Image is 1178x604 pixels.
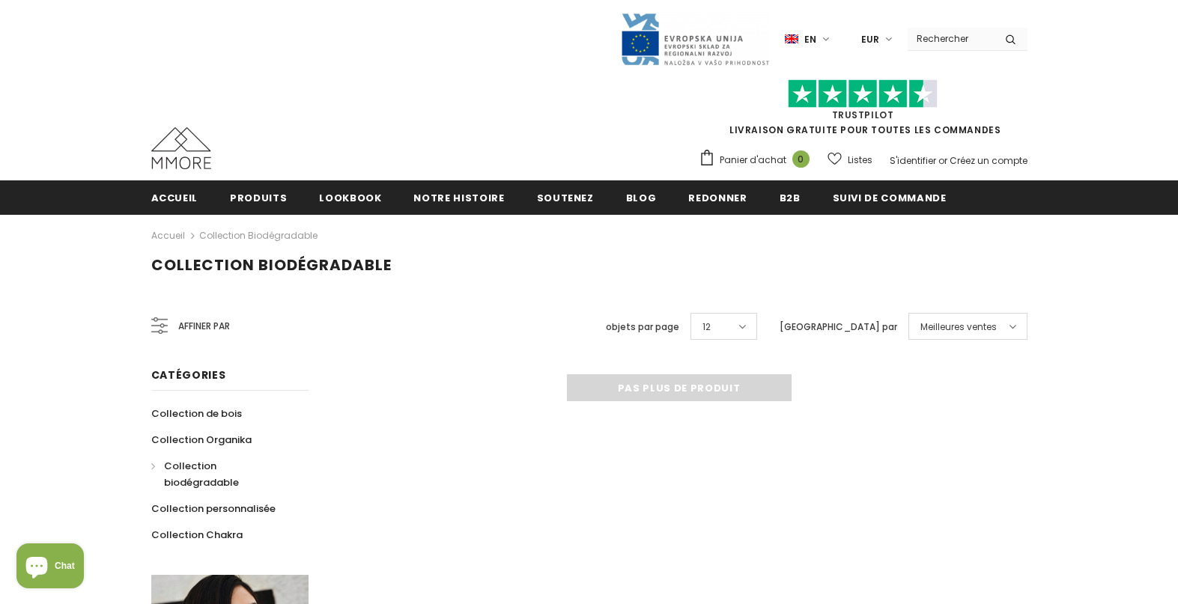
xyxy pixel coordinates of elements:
[230,180,287,214] a: Produits
[606,320,679,335] label: objets par page
[230,191,287,205] span: Produits
[12,543,88,592] inbox-online-store-chat: Shopify online store chat
[688,191,747,205] span: Redonner
[537,180,594,214] a: soutenez
[319,180,381,214] a: Lookbook
[178,318,230,335] span: Affiner par
[890,154,936,167] a: S'identifier
[780,180,801,214] a: B2B
[151,522,243,548] a: Collection Chakra
[702,320,711,335] span: 12
[938,154,947,167] span: or
[151,127,211,169] img: Cas MMORE
[413,180,504,214] a: Notre histoire
[908,28,994,49] input: Search Site
[151,433,252,447] span: Collection Organika
[804,32,816,47] span: en
[828,147,872,173] a: Listes
[788,79,938,109] img: Faites confiance aux étoiles pilotes
[699,149,817,171] a: Panier d'achat 0
[688,180,747,214] a: Redonner
[151,528,243,542] span: Collection Chakra
[413,191,504,205] span: Notre histoire
[151,254,392,275] span: Collection biodégradable
[833,180,947,214] a: Suivi de commande
[151,400,242,427] a: Collection de bois
[199,229,318,242] a: Collection biodégradable
[780,320,897,335] label: [GEOGRAPHIC_DATA] par
[785,33,798,46] img: i-lang-1.png
[151,227,185,245] a: Accueil
[537,191,594,205] span: soutenez
[620,32,770,45] a: Javni Razpis
[950,154,1027,167] a: Créez un compte
[861,32,879,47] span: EUR
[720,153,786,168] span: Panier d'achat
[699,86,1027,136] span: LIVRAISON GRATUITE POUR TOUTES LES COMMANDES
[620,12,770,67] img: Javni Razpis
[151,495,276,522] a: Collection personnalisée
[848,153,872,168] span: Listes
[833,191,947,205] span: Suivi de commande
[151,427,252,453] a: Collection Organika
[319,191,381,205] span: Lookbook
[780,191,801,205] span: B2B
[151,367,226,382] span: Catégories
[626,180,657,214] a: Blog
[151,406,242,421] span: Collection de bois
[151,180,198,214] a: Accueil
[151,191,198,205] span: Accueil
[164,459,239,489] span: Collection biodégradable
[151,501,276,516] span: Collection personnalisée
[792,150,810,168] span: 0
[151,453,292,495] a: Collection biodégradable
[832,109,894,121] a: TrustPilot
[920,320,997,335] span: Meilleures ventes
[626,191,657,205] span: Blog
